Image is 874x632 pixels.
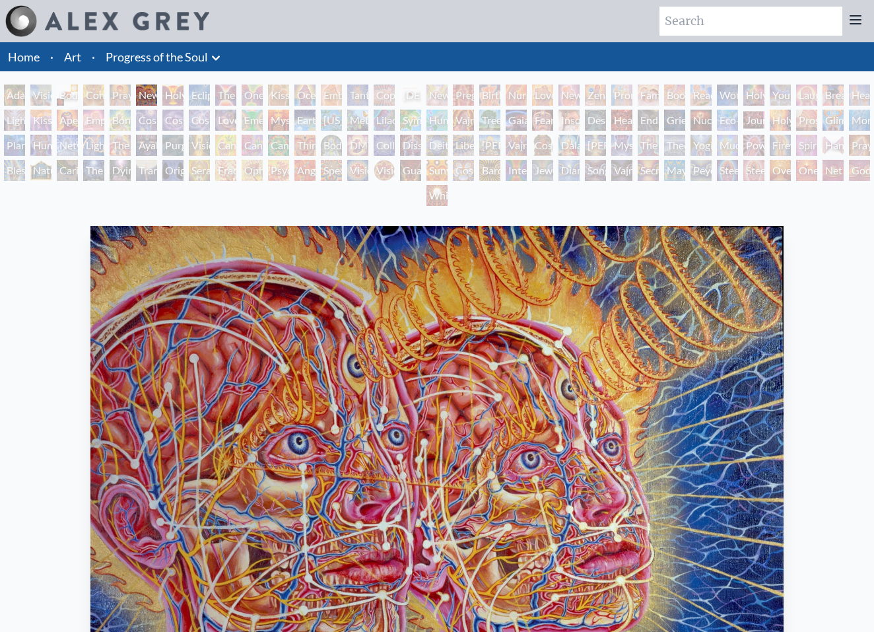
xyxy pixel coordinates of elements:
[426,135,448,156] div: Deities & Demons Drinking from the Milky Pool
[374,85,395,106] div: Copulating
[426,110,448,131] div: Humming Bird
[532,160,553,181] div: Jewel Being
[268,110,289,131] div: Mysteriosa 2
[110,110,131,131] div: Bond
[638,85,659,106] div: Family
[57,160,78,181] div: Caring
[294,135,316,156] div: Third Eye Tears of Joy
[558,135,580,156] div: Dalai Lama
[242,160,263,181] div: Ophanic Eyelash
[83,160,104,181] div: The Soul Finds It's Way
[664,85,685,106] div: Boo-boo
[426,185,448,206] div: White Light
[585,135,606,156] div: [PERSON_NAME]
[136,85,157,106] div: New Man New Woman
[162,135,184,156] div: Purging
[136,110,157,131] div: Cosmic Creativity
[743,135,764,156] div: Power to the Peaceful
[374,160,395,181] div: Vision [PERSON_NAME]
[4,135,25,156] div: Planetary Prayers
[849,85,870,106] div: Healing
[796,110,817,131] div: Prostration
[242,110,263,131] div: Emerald Grail
[347,85,368,106] div: Tantra
[532,85,553,106] div: Love Circuit
[796,135,817,156] div: Spirit Animates the Flesh
[321,110,342,131] div: [US_STATE] Song
[189,85,210,106] div: Eclipse
[374,135,395,156] div: Collective Vision
[532,110,553,131] div: Fear
[110,85,131,106] div: Praying
[796,160,817,181] div: One
[823,135,844,156] div: Hands that See
[136,135,157,156] div: Ayahuasca Visitation
[506,160,527,181] div: Interbeing
[4,160,25,181] div: Blessing Hand
[611,85,632,106] div: Promise
[57,110,78,131] div: Aperture
[453,85,474,106] div: Pregnancy
[638,110,659,131] div: Endarkenment
[611,160,632,181] div: Vajra Being
[86,42,100,71] li: ·
[479,85,500,106] div: Birth
[4,85,25,106] div: Adam & Eve
[189,160,210,181] div: Seraphic Transport Docking on the Third Eye
[823,160,844,181] div: Net of Being
[400,110,421,131] div: Symbiosis: Gall Wasp & Oak Tree
[479,110,500,131] div: Tree & Person
[30,160,51,181] div: Nature of Mind
[242,135,263,156] div: Cannabis Sutra
[162,85,184,106] div: Holy Grail
[479,160,500,181] div: Bardo Being
[823,110,844,131] div: Glimpsing the Empyrean
[294,160,316,181] div: Angel Skin
[558,160,580,181] div: Diamond Being
[294,110,316,131] div: Earth Energies
[268,85,289,106] div: Kissing
[506,135,527,156] div: Vajra Guru
[770,160,791,181] div: Oversoul
[690,110,712,131] div: Nuclear Crucifixion
[8,50,40,64] a: Home
[30,135,51,156] div: Human Geometry
[321,85,342,106] div: Embracing
[743,160,764,181] div: Steeplehead 2
[638,135,659,156] div: The Seer
[770,85,791,106] div: Young & Old
[638,160,659,181] div: Secret Writing Being
[611,135,632,156] div: Mystic Eye
[743,110,764,131] div: Journey of the Wounded Healer
[849,110,870,131] div: Monochord
[453,160,474,181] div: Cosmic Elf
[690,85,712,106] div: Reading
[321,135,342,156] div: Body/Mind as a Vibratory Field of Energy
[611,110,632,131] div: Headache
[664,135,685,156] div: Theologue
[585,85,606,106] div: Zena Lotus
[849,160,870,181] div: Godself
[796,85,817,106] div: Laughing Man
[532,135,553,156] div: Cosmic [DEMOGRAPHIC_DATA]
[717,110,738,131] div: Eco-Atlas
[242,85,263,106] div: One Taste
[717,135,738,156] div: Mudra
[400,135,421,156] div: Dissectional Art for Tool's Lateralus CD
[136,160,157,181] div: Transfiguration
[743,85,764,106] div: Holy Family
[321,160,342,181] div: Spectral Lotus
[57,85,78,106] div: Body, Mind, Spirit
[189,135,210,156] div: Vision Tree
[110,135,131,156] div: The Shulgins and their Alchemical Angels
[347,110,368,131] div: Metamorphosis
[83,110,104,131] div: Empowerment
[347,135,368,156] div: DMT - The Spirit Molecule
[215,135,236,156] div: Cannabis Mudra
[83,85,104,106] div: Contemplation
[506,85,527,106] div: Nursing
[215,110,236,131] div: Love is a Cosmic Force
[400,85,421,106] div: [DEMOGRAPHIC_DATA] Embryo
[426,160,448,181] div: Sunyata
[717,85,738,106] div: Wonder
